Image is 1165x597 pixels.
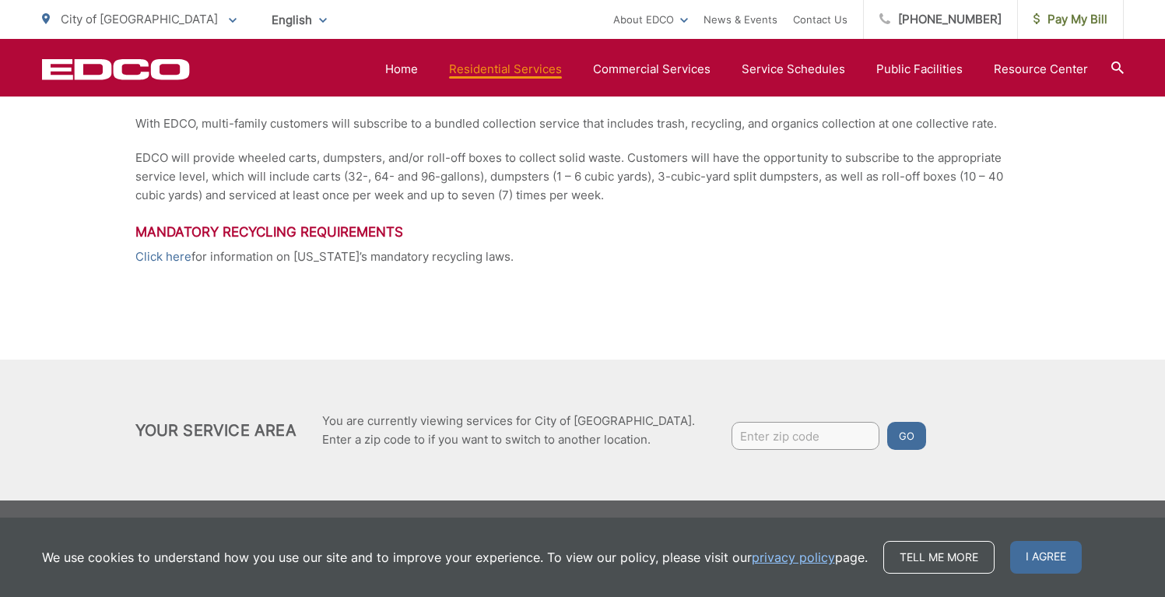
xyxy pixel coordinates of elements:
a: Resource Center [994,60,1088,79]
span: I agree [1010,541,1082,574]
a: Contact Us [793,10,847,29]
a: Tell me more [883,541,995,574]
a: privacy policy [752,548,835,567]
span: English [260,6,339,33]
a: EDCD logo. Return to the homepage. [42,58,190,80]
a: Public Facilities [876,60,963,79]
p: You are currently viewing services for City of [GEOGRAPHIC_DATA]. Enter a zip code to if you want... [322,412,695,449]
p: EDCO will provide wheeled carts, dumpsters, and/or roll-off boxes to collect solid waste. Custome... [135,149,1030,205]
a: News & Events [704,10,777,29]
a: Residential Services [449,60,562,79]
a: Click here [135,248,191,266]
a: Service Schedules [742,60,845,79]
p: for information on [US_STATE]’s mandatory recycling laws. [135,248,1030,266]
input: Enter zip code [732,422,879,450]
a: About EDCO [613,10,688,29]
p: With EDCO, multi-family customers will subscribe to a bundled collection service that includes tr... [135,114,1030,133]
p: We use cookies to understand how you use our site and to improve your experience. To view our pol... [42,548,868,567]
h3: Mandatory Recycling Requirements [135,224,1030,240]
span: City of [GEOGRAPHIC_DATA] [61,12,218,26]
button: Go [887,422,926,450]
a: Commercial Services [593,60,711,79]
span: Pay My Bill [1033,10,1107,29]
a: Home [385,60,418,79]
h2: Your Service Area [135,421,297,440]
